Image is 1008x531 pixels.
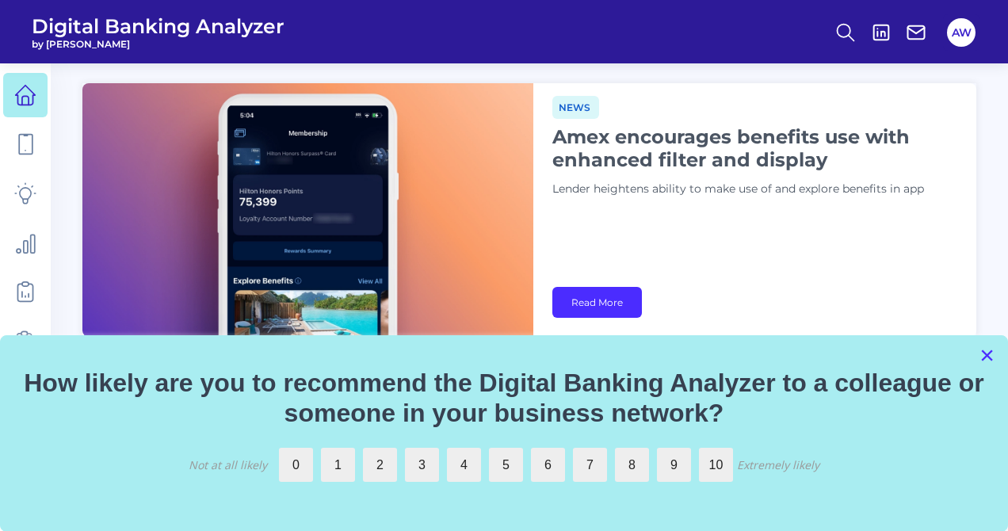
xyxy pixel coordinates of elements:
[552,96,599,119] span: News
[363,448,397,482] label: 2
[947,18,976,47] button: AW
[447,448,481,482] label: 4
[615,448,649,482] label: 8
[531,448,565,482] label: 6
[405,448,439,482] label: 3
[321,448,355,482] label: 1
[32,14,284,38] span: Digital Banking Analyzer
[573,448,607,482] label: 7
[657,448,691,482] label: 9
[699,448,733,482] label: 10
[552,287,642,318] a: Read More
[279,448,313,482] label: 0
[20,368,988,429] p: How likely are you to recommend the Digital Banking Analyzer to a colleague or someone in your bu...
[552,181,949,198] p: Lender heightens ability to make use of and explore benefits in app
[737,457,819,472] div: Extremely likely
[32,38,284,50] span: by [PERSON_NAME]
[552,125,949,171] h1: Amex encourages benefits use with enhanced filter and display
[82,83,533,337] img: bannerImg
[489,448,523,482] label: 5
[189,457,267,472] div: Not at all likely
[979,342,995,368] button: Close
